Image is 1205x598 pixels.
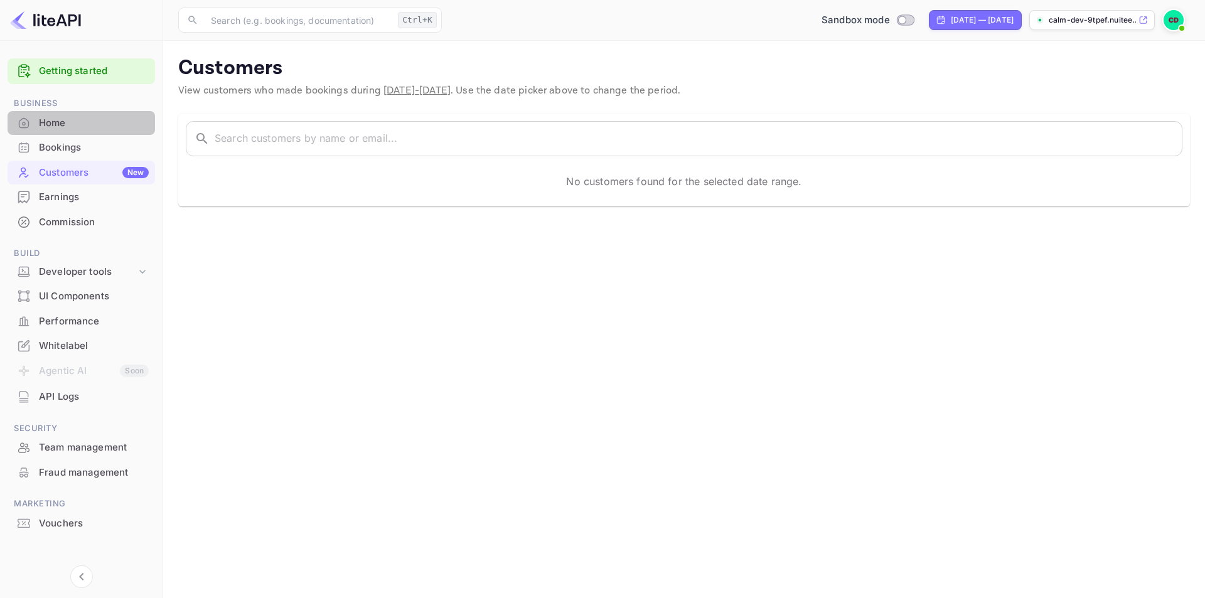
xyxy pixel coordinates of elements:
[39,265,136,279] div: Developer tools
[8,461,155,485] div: Fraud management
[8,161,155,184] a: CustomersNew
[39,516,149,531] div: Vouchers
[8,511,155,536] div: Vouchers
[929,10,1022,30] div: Click to change the date range period
[8,58,155,84] div: Getting started
[39,466,149,480] div: Fraud management
[8,497,155,511] span: Marketing
[8,185,155,210] div: Earnings
[39,64,149,78] a: Getting started
[215,121,1182,156] input: Search customers by name or email...
[8,284,155,307] a: UI Components
[822,13,890,28] span: Sandbox mode
[39,215,149,230] div: Commission
[8,111,155,136] div: Home
[8,111,155,134] a: Home
[178,84,680,97] span: View customers who made bookings during . Use the date picker above to change the period.
[8,210,155,233] a: Commission
[203,8,393,33] input: Search (e.g. bookings, documentation)
[566,174,801,189] p: No customers found for the selected date range.
[10,10,81,30] img: LiteAPI logo
[383,84,451,97] span: [DATE] - [DATE]
[8,284,155,309] div: UI Components
[8,511,155,535] a: Vouchers
[39,289,149,304] div: UI Components
[8,136,155,160] div: Bookings
[178,56,1190,81] p: Customers
[951,14,1014,26] div: [DATE] — [DATE]
[8,309,155,333] a: Performance
[8,161,155,185] div: CustomersNew
[8,247,155,260] span: Build
[8,261,155,283] div: Developer tools
[398,12,437,28] div: Ctrl+K
[39,141,149,155] div: Bookings
[8,385,155,409] div: API Logs
[8,210,155,235] div: Commission
[8,461,155,484] a: Fraud management
[8,385,155,408] a: API Logs
[39,390,149,404] div: API Logs
[8,422,155,435] span: Security
[39,116,149,131] div: Home
[39,440,149,455] div: Team management
[8,309,155,334] div: Performance
[8,334,155,357] a: Whitelabel
[39,190,149,205] div: Earnings
[1049,14,1136,26] p: calm-dev-9tpef.nuitee....
[70,565,93,588] button: Collapse navigation
[8,136,155,159] a: Bookings
[8,334,155,358] div: Whitelabel
[8,435,155,460] div: Team management
[8,97,155,110] span: Business
[1164,10,1184,30] img: Calm Dev
[39,314,149,329] div: Performance
[39,166,149,180] div: Customers
[8,185,155,208] a: Earnings
[8,435,155,459] a: Team management
[39,339,149,353] div: Whitelabel
[817,13,919,28] div: Switch to Production mode
[122,167,149,178] div: New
